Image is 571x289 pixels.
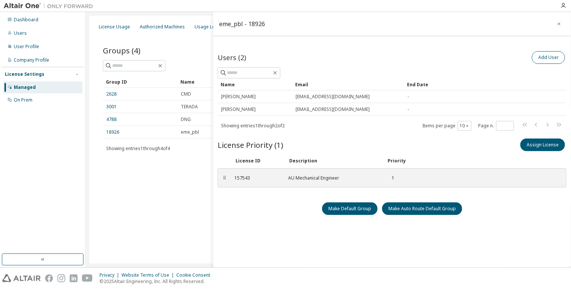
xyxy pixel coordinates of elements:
[221,94,256,100] span: [PERSON_NAME]
[140,24,185,30] div: Authorized Machines
[218,140,283,150] span: License Priority (1)
[176,272,215,278] div: Cookie Consent
[221,106,256,112] span: [PERSON_NAME]
[14,97,32,103] div: On Prem
[99,24,130,30] div: License Usage
[14,57,49,63] div: Company Profile
[289,158,379,164] div: Description
[218,53,246,62] span: Users (2)
[422,121,471,131] span: Items per page
[181,104,198,110] span: TERADA
[234,175,279,181] div: 157543
[57,274,65,282] img: instagram.svg
[45,274,53,282] img: facebook.svg
[70,274,78,282] img: linkedin.svg
[387,175,394,181] div: 1
[106,145,170,152] span: Showing entries 1 through 4 of 4
[296,94,370,100] span: [EMAIL_ADDRESS][DOMAIN_NAME]
[100,278,215,285] p: © 2025 Altair Engineering, Inc. All Rights Reserved.
[181,116,191,122] span: DNG
[322,202,378,215] button: Make Default Group
[2,274,41,282] img: altair_logo.svg
[296,106,370,112] span: [EMAIL_ADDRESS][DOMAIN_NAME]
[221,78,289,90] div: Name
[221,122,285,129] span: Showing entries 1 through 2 of 2
[4,2,97,10] img: Altair One
[407,106,409,112] span: -
[382,202,462,215] button: Make Auto Route Default Group
[106,91,117,97] a: 2628
[288,175,378,181] div: AU Mechanical Engineer
[14,30,27,36] div: Users
[181,129,199,135] span: eme_pbl
[106,116,117,122] a: 4788
[388,158,406,164] div: Priority
[181,91,191,97] span: CMD
[236,158,280,164] div: License ID
[14,84,36,90] div: Managed
[106,104,117,110] a: 3001
[478,121,514,131] span: Page n.
[14,44,39,50] div: User Profile
[180,76,268,88] div: Name
[295,78,401,90] div: Email
[520,139,565,151] button: Assign License
[103,45,141,56] span: Groups (4)
[122,272,176,278] div: Website Terms of Use
[14,17,38,23] div: Dashboard
[407,94,409,100] span: -
[407,78,542,90] div: End Date
[460,123,470,129] button: 10
[106,129,119,135] a: 18926
[82,274,93,282] img: youtube.svg
[100,272,122,278] div: Privacy
[5,71,44,77] div: License Settings
[106,76,174,88] div: Group ID
[195,24,221,30] div: Usage Logs
[219,21,265,27] div: eme_pbl - 18926
[223,175,227,181] div: ⠿
[532,51,565,64] button: Add User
